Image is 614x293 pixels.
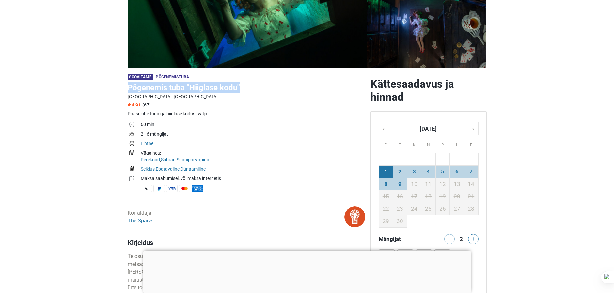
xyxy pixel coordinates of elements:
th: T [393,135,407,153]
a: Perekond [141,157,160,162]
th: E [379,135,393,153]
td: 7 [464,165,478,178]
td: 13 [450,178,464,190]
td: 30 [393,215,407,227]
td: 17 [407,190,421,203]
th: [DATE] [393,122,464,135]
img: Star [128,103,131,106]
span: Visa [166,185,178,192]
div: Korraldaja [128,209,152,225]
td: 1 [379,165,393,178]
td: 18 [421,190,436,203]
th: → [464,122,478,135]
td: 5 [435,165,450,178]
div: Pääse ühe tunniga hiiglase kodust välja! [128,110,365,117]
a: Sõbrad [161,157,176,162]
div: Maksa saabumisel, või maksa internetis [141,175,365,182]
td: 23 [393,203,407,215]
td: 2 [393,165,407,178]
td: 22 [379,203,393,215]
td: 14 [464,178,478,190]
td: , , [141,165,365,174]
span: MasterCard [179,185,190,192]
td: 29 [379,215,393,227]
td: 25 [421,203,436,215]
td: , , [141,149,365,165]
a: Dünaamiline [181,166,206,171]
span: (67) [142,102,151,107]
span: Sularaha [141,185,152,192]
td: 19 [435,190,450,203]
div: Mängijat [376,234,429,244]
td: 6 [450,165,464,178]
th: P [464,135,478,153]
td: 3 [407,165,421,178]
th: ← [379,122,393,135]
td: 12 [435,178,450,190]
a: Seiklus [141,166,155,171]
a: Lihtne [141,141,153,146]
td: 8 [379,178,393,190]
a: The Space [128,218,152,224]
td: 20 [450,190,464,203]
td: 27 [450,203,464,215]
a: Sünnipäevapidu [177,157,209,162]
td: 28 [464,203,478,215]
td: 4 [421,165,436,178]
h4: Kirjeldus [128,239,365,247]
td: 2 - 6 mängijat [141,130,365,139]
a: Ebatavaline [156,166,180,171]
iframe: Advertisement [143,251,471,291]
img: bitmap.png [344,206,365,227]
div: 2 [457,234,465,243]
td: 16 [393,190,407,203]
td: 60 min [141,121,365,130]
h2: Kättesaadavus ja hinnad [370,77,487,104]
td: 21 [464,190,478,203]
div: [GEOGRAPHIC_DATA], [GEOGRAPHIC_DATA] [128,93,365,100]
td: 10 [407,178,421,190]
td: 26 [435,203,450,215]
th: K [407,135,421,153]
span: American Express [192,185,203,192]
td: 9 [393,178,407,190]
div: Väga hea: [141,150,365,156]
th: N [421,135,436,153]
h1: Põgenemis tuba "Hiiglase kodu" [128,82,365,93]
span: Põgenemistuba [156,75,189,79]
td: 15 [379,190,393,203]
span: PayPal [153,185,165,192]
th: R [435,135,450,153]
span: 4.91 [128,102,141,107]
td: 24 [407,203,421,215]
td: 11 [421,178,436,190]
th: L [450,135,464,153]
span: Soovitame [128,74,153,80]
